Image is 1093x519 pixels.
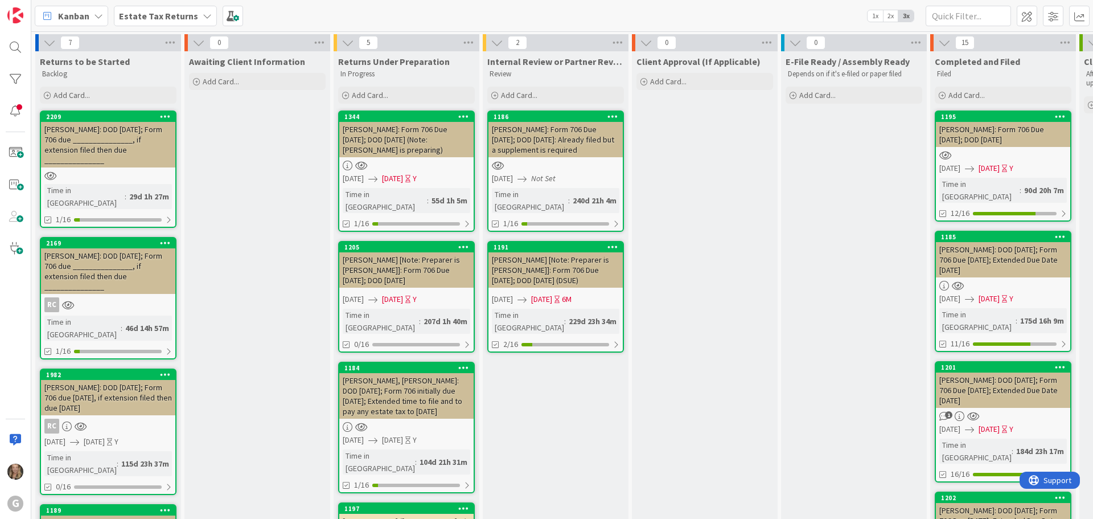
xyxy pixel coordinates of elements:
[650,76,687,87] span: Add Card...
[382,293,403,305] span: [DATE]
[883,10,898,22] span: 2x
[488,112,623,157] div: 1186[PERSON_NAME]: Form 706 Due [DATE]; DOD [DATE]: Already filed but a supplement is required
[936,232,1070,277] div: 1185[PERSON_NAME]: DOD [DATE]; Form 706 Due [DATE]; Extended Due Date [DATE]
[42,70,174,79] p: Backlog
[945,411,952,419] span: 1
[427,194,429,207] span: :
[488,122,623,157] div: [PERSON_NAME]: Form 706 Due [DATE]; DOD [DATE]: Already filed but a supplement is required
[382,434,403,446] span: [DATE]
[41,297,175,312] div: RC
[939,162,960,174] span: [DATE]
[1009,423,1013,435] div: Y
[44,184,125,209] div: Time in [GEOGRAPHIC_DATA]
[979,162,1000,174] span: [DATE]
[339,504,474,514] div: 1197
[868,10,883,22] span: 1x
[531,173,556,183] i: Not Set
[339,242,474,252] div: 1205
[951,207,969,219] span: 12/16
[344,364,474,372] div: 1184
[531,293,552,305] span: [DATE]
[41,122,175,167] div: [PERSON_NAME]: DOD [DATE]; Form 706 due _______________, if extension filed then due _______________
[126,190,172,203] div: 29d 1h 27m
[488,112,623,122] div: 1186
[488,252,623,288] div: [PERSON_NAME] [Note: Preparer is [PERSON_NAME]]: Form 706 Due [DATE]; DOD [DATE] (DSUE)
[125,190,126,203] span: :
[354,479,369,491] span: 1/16
[417,456,470,468] div: 104d 21h 31m
[562,293,572,305] div: 6M
[46,113,175,121] div: 2209
[951,468,969,480] span: 16/16
[339,373,474,419] div: [PERSON_NAME], [PERSON_NAME]: DOD [DATE]; Form 706 initially due [DATE]; Extended time to file an...
[941,233,1070,241] div: 1185
[46,371,175,379] div: 1982
[44,419,59,434] div: RC
[7,7,23,23] img: Visit kanbanzone.com
[209,36,229,50] span: 0
[339,363,474,419] div: 1184[PERSON_NAME], [PERSON_NAME]: DOD [DATE]; Form 706 initially due [DATE]; Extended time to fil...
[508,36,527,50] span: 2
[939,178,1020,203] div: Time in [GEOGRAPHIC_DATA]
[788,70,920,79] p: Depends on if it's e-filed or paper filed
[203,76,239,87] span: Add Card...
[382,173,403,185] span: [DATE]
[41,112,175,122] div: 2209
[948,90,985,100] span: Add Card...
[41,112,175,167] div: 2209[PERSON_NAME]: DOD [DATE]; Form 706 due _______________, if extension filed then due ________...
[1020,184,1021,197] span: :
[343,449,415,475] div: Time in [GEOGRAPHIC_DATA]
[339,242,474,288] div: 1205[PERSON_NAME] [Note: Preparer is [PERSON_NAME]]: Form 706 Due [DATE]; DOD [DATE]
[41,248,175,294] div: [PERSON_NAME]: DOD [DATE]; Form 706 due _______________, if extension filed then due _______________
[636,56,761,67] span: Client Approval (If Applicable)
[1017,314,1067,327] div: 175d 16h 9m
[951,338,969,350] span: 11/16
[415,456,417,468] span: :
[121,322,122,334] span: :
[488,242,623,288] div: 1191[PERSON_NAME] [Note: Preparer is [PERSON_NAME]]: Form 706 Due [DATE]; DOD [DATE] (DSUE)
[941,113,1070,121] div: 1195
[44,436,65,448] span: [DATE]
[939,423,960,435] span: [DATE]
[41,238,175,248] div: 2169
[344,505,474,513] div: 1197
[41,380,175,415] div: [PERSON_NAME]: DOD [DATE]; Form 706 due [DATE], if extension filed then due [DATE]
[40,56,130,67] span: Returns to be Started
[941,363,1070,371] div: 1201
[657,36,676,50] span: 0
[419,315,421,328] span: :
[492,188,568,213] div: Time in [GEOGRAPHIC_DATA]
[339,252,474,288] div: [PERSON_NAME] [Note: Preparer is [PERSON_NAME]]: Form 706 Due [DATE]; DOD [DATE]
[41,370,175,380] div: 1982
[413,434,417,446] div: Y
[979,293,1000,305] span: [DATE]
[41,419,175,434] div: RC
[118,457,172,470] div: 115d 23h 37m
[354,338,369,350] span: 0/16
[936,112,1070,147] div: 1195[PERSON_NAME]: Form 706 Due [DATE]; DOD [DATE]
[352,90,388,100] span: Add Card...
[58,9,89,23] span: Kanban
[343,309,419,334] div: Time in [GEOGRAPHIC_DATA]
[41,370,175,415] div: 1982[PERSON_NAME]: DOD [DATE]; Form 706 due [DATE], if extension filed then due [DATE]
[119,10,198,22] b: Estate Tax Returns
[343,293,364,305] span: [DATE]
[936,362,1070,408] div: 1201[PERSON_NAME]: DOD [DATE]; Form 706 Due [DATE]; Extended Due Date [DATE]
[359,36,378,50] span: 5
[1016,314,1017,327] span: :
[343,173,364,185] span: [DATE]
[492,173,513,185] span: [DATE]
[60,36,80,50] span: 7
[1013,445,1067,457] div: 184d 23h 17m
[339,363,474,373] div: 1184
[114,436,118,448] div: Y
[941,494,1070,502] div: 1202
[340,70,472,79] p: In Progress
[24,2,52,15] span: Support
[1009,293,1013,305] div: Y
[488,242,623,252] div: 1191
[939,293,960,305] span: [DATE]
[936,242,1070,277] div: [PERSON_NAME]: DOD [DATE]; Form 706 Due [DATE]; Extended Due Date [DATE]
[117,457,118,470] span: :
[898,10,914,22] span: 3x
